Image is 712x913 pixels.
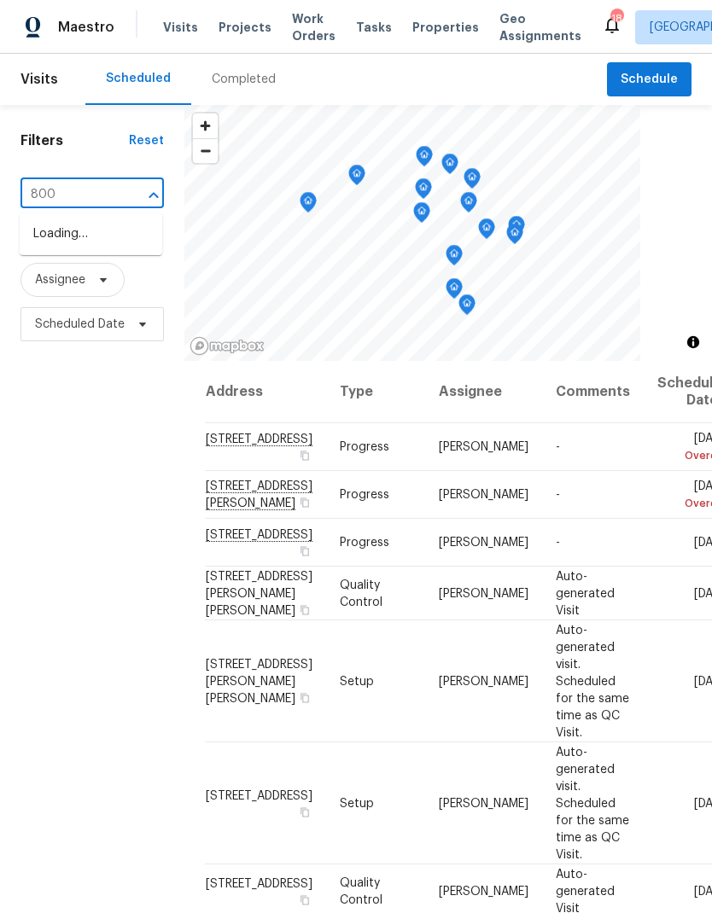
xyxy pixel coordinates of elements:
div: Map marker [446,245,463,271]
a: Mapbox homepage [190,336,265,356]
div: Completed [212,71,276,88]
span: [PERSON_NAME] [439,587,528,599]
span: Progress [340,489,389,501]
button: Toggle attribution [683,332,703,352]
div: Loading… [20,213,162,255]
div: Map marker [508,216,525,242]
span: Work Orders [292,10,336,44]
span: Assignee [35,271,85,288]
span: Progress [340,537,389,549]
span: Setup [340,797,374,809]
span: Toggle attribution [688,333,698,352]
span: Auto-generated visit. Scheduled for the same time as QC Visit. [556,624,629,738]
div: 18 [610,10,622,27]
div: Map marker [300,192,317,218]
span: Visits [163,19,198,36]
span: [PERSON_NAME] [439,537,528,549]
span: [PERSON_NAME] [439,797,528,809]
div: Map marker [464,168,481,195]
button: Schedule [607,62,692,97]
button: Copy Address [297,448,312,463]
button: Zoom out [193,138,218,163]
span: Zoom out [193,139,218,163]
div: Scheduled [106,70,171,87]
span: Tasks [356,21,392,33]
button: Copy Address [297,892,312,907]
span: - [556,489,560,501]
div: Map marker [458,294,476,321]
span: [PERSON_NAME] [439,489,528,501]
button: Zoom in [193,113,218,138]
span: Projects [219,19,271,36]
th: Assignee [425,361,542,423]
span: - [556,441,560,453]
button: Copy Address [297,602,312,617]
span: Properties [412,19,479,36]
h1: Filters [20,132,129,149]
span: [STREET_ADDRESS][PERSON_NAME][PERSON_NAME] [206,658,312,704]
span: [PERSON_NAME] [439,675,528,687]
span: Auto-generated Visit [556,570,615,616]
div: Reset [129,132,164,149]
span: Setup [340,675,374,687]
span: Scheduled Date [35,316,125,333]
span: [STREET_ADDRESS][PERSON_NAME][PERSON_NAME] [206,570,312,616]
span: - [556,537,560,549]
button: Copy Address [297,495,312,510]
span: [STREET_ADDRESS] [206,877,312,889]
span: Schedule [621,69,678,90]
button: Copy Address [297,544,312,559]
span: [PERSON_NAME] [439,441,528,453]
th: Type [326,361,425,423]
input: Search for an address... [20,182,116,208]
span: Auto-generated visit. Scheduled for the same time as QC Visit. [556,746,629,860]
span: Quality Control [340,579,382,608]
div: Map marker [478,218,495,245]
div: Map marker [441,154,458,180]
span: Maestro [58,19,114,36]
span: Visits [20,61,58,98]
button: Copy Address [297,689,312,705]
span: Progress [340,441,389,453]
canvas: Map [184,105,640,361]
span: [PERSON_NAME] [439,885,528,897]
button: Copy Address [297,804,312,819]
span: Quality Control [340,876,382,905]
div: Map marker [415,178,432,205]
div: Map marker [416,146,433,172]
div: Map marker [348,165,365,191]
th: Address [205,361,326,423]
div: Map marker [506,224,523,250]
button: Close [142,183,166,207]
div: Map marker [413,202,430,229]
th: Comments [542,361,644,423]
span: Geo Assignments [499,10,581,44]
div: Map marker [460,192,477,218]
div: Map marker [446,278,463,305]
span: [STREET_ADDRESS] [206,789,312,801]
